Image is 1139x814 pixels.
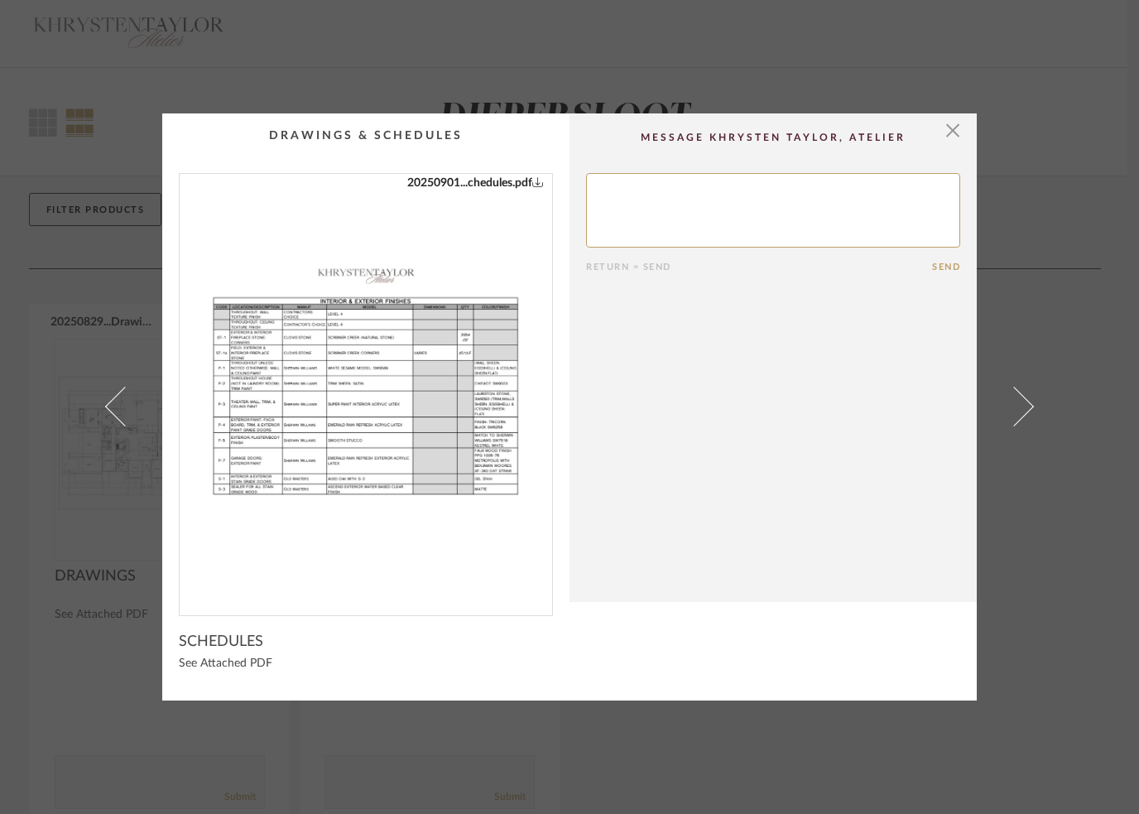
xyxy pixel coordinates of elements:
[180,174,552,602] div: 0
[180,174,552,602] img: 8a3cd1e3-1331-4b88-9a3d-f1e3c26cbf91_1000x1000.jpg
[179,633,263,651] span: SCHEDULES
[179,657,553,671] div: See Attached PDF
[936,113,969,147] button: Close
[932,262,960,272] button: Send
[586,262,932,272] div: Return = Send
[407,174,544,192] a: 20250901...chedules.pdf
